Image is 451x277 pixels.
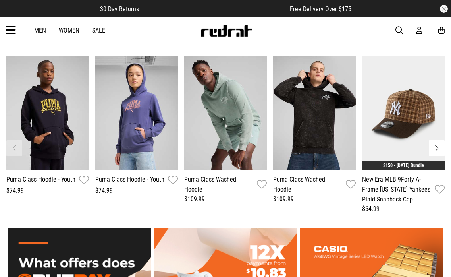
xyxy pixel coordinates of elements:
[362,174,432,204] a: New Era MLB 9Forty A-Frame [US_STATE] Yankees Plaid Snapback Cap
[362,204,445,214] div: $64.99
[184,174,254,194] a: Puma Class Washed Hoodie
[383,163,424,168] a: $150 - [DATE] Bundle
[200,25,252,37] img: Redrat logo
[95,56,178,170] img: Puma Class Hoodie - Youth in Blue
[362,56,445,170] img: New Era Mlb 9forty A-frame New York Yankees Plaid Snapback Cap in Brown
[155,5,274,13] iframe: Customer reviews powered by Trustpilot
[184,194,267,204] div: $109.99
[6,174,75,186] a: Puma Class Hoodie - Youth
[6,140,22,156] button: Previous slide
[6,3,30,27] button: Open LiveChat chat widget
[362,56,445,214] div: 5 / 13
[184,56,267,170] img: Puma Class Washed Hoodie in Green
[6,56,89,170] img: Puma Class Hoodie - Youth in Blue
[92,27,105,34] a: Sale
[290,5,351,13] span: Free Delivery Over $175
[34,27,46,34] a: Men
[273,194,356,204] div: $109.99
[59,27,79,34] a: Women
[273,56,356,170] img: Puma Class Washed Hoodie in Black
[273,56,356,204] div: 4 / 13
[6,186,89,196] div: $74.99
[184,56,267,204] div: 3 / 13
[273,174,343,194] a: Puma Class Washed Hoodie
[95,56,178,196] div: 2 / 13
[100,5,139,13] span: 30 Day Returns
[95,186,178,196] div: $74.99
[6,56,89,196] div: 1 / 13
[95,174,164,186] a: Puma Class Hoodie - Youth
[429,140,445,156] button: Next slide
